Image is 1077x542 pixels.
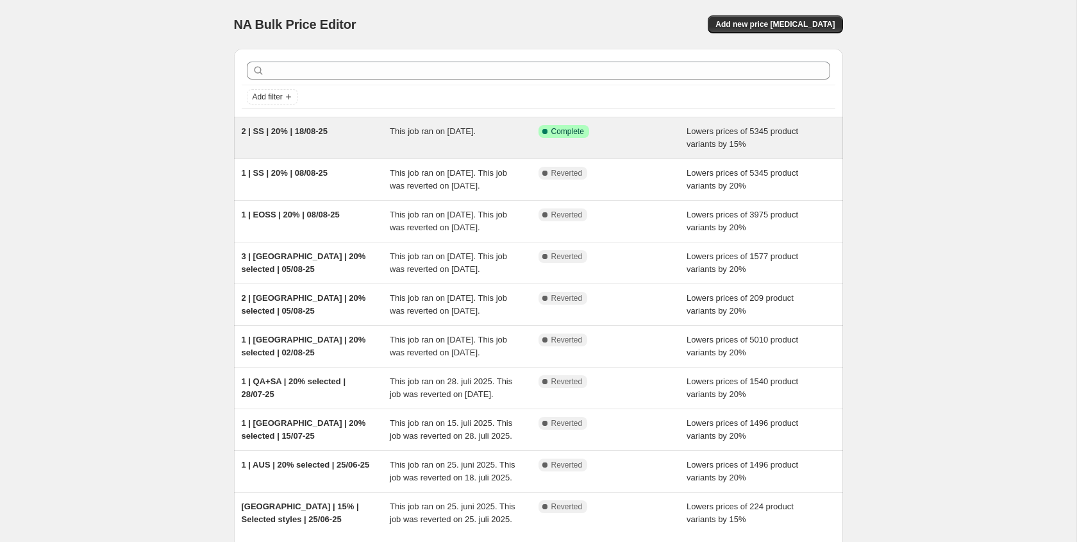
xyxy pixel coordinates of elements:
[687,126,798,149] span: Lowers prices of 5345 product variants by 15%
[551,335,583,345] span: Reverted
[551,377,583,387] span: Reverted
[390,293,507,316] span: This job ran on [DATE]. This job was reverted on [DATE].
[551,460,583,470] span: Reverted
[708,15,842,33] button: Add new price [MEDICAL_DATA]
[242,251,366,274] span: 3 | [GEOGRAPHIC_DATA] | 20% selected | 05/08-25
[687,460,798,482] span: Lowers prices of 1496 product variants by 20%
[247,89,298,105] button: Add filter
[242,210,340,219] span: 1 | EOSS | 20% | 08/08-25
[242,335,366,357] span: 1 | [GEOGRAPHIC_DATA] | 20% selected | 02/08-25
[687,251,798,274] span: Lowers prices of 1577 product variants by 20%
[390,335,507,357] span: This job ran on [DATE]. This job was reverted on [DATE].
[687,210,798,232] span: Lowers prices of 3975 product variants by 20%
[687,335,798,357] span: Lowers prices of 5010 product variants by 20%
[390,460,515,482] span: This job ran on 25. juni 2025. This job was reverted on 18. juli 2025.
[551,210,583,220] span: Reverted
[253,92,283,102] span: Add filter
[551,126,584,137] span: Complete
[390,168,507,191] span: This job ran on [DATE]. This job was reverted on [DATE].
[687,377,798,399] span: Lowers prices of 1540 product variants by 20%
[234,17,356,31] span: NA Bulk Price Editor
[687,293,794,316] span: Lowers prices of 209 product variants by 20%
[551,418,583,428] span: Reverted
[687,168,798,191] span: Lowers prices of 5345 product variants by 20%
[242,126,328,136] span: 2 | SS | 20% | 18/08-25
[687,502,794,524] span: Lowers prices of 224 product variants by 15%
[390,210,507,232] span: This job ran on [DATE]. This job was reverted on [DATE].
[242,293,366,316] span: 2 | [GEOGRAPHIC_DATA] | 20% selected | 05/08-25
[551,251,583,262] span: Reverted
[242,418,366,441] span: 1 | [GEOGRAPHIC_DATA] | 20% selected | 15/07-25
[551,293,583,303] span: Reverted
[242,168,328,178] span: 1 | SS | 20% | 08/08-25
[551,502,583,512] span: Reverted
[390,251,507,274] span: This job ran on [DATE]. This job was reverted on [DATE].
[242,377,346,399] span: 1 | QA+SA | 20% selected | 28/07-25
[715,19,835,30] span: Add new price [MEDICAL_DATA]
[390,126,476,136] span: This job ran on [DATE].
[551,168,583,178] span: Reverted
[242,460,370,470] span: 1 | AUS | 20% selected | 25/06-25
[687,418,798,441] span: Lowers prices of 1496 product variants by 20%
[390,377,512,399] span: This job ran on 28. juli 2025. This job was reverted on [DATE].
[390,502,515,524] span: This job ran on 25. juni 2025. This job was reverted on 25. juli 2025.
[390,418,512,441] span: This job ran on 15. juli 2025. This job was reverted on 28. juli 2025.
[242,502,359,524] span: [GEOGRAPHIC_DATA] | 15% | Selected styles | 25/06-25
